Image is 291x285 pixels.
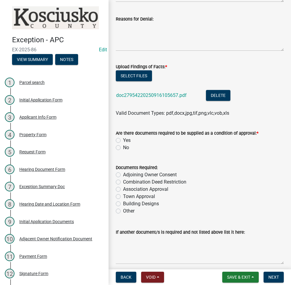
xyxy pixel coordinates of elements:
div: 8 [5,199,14,209]
div: 2 [5,95,14,105]
label: Reasons for Denial: [116,17,153,21]
button: Back [116,272,136,283]
label: Are there documents required to be supplied as a condition of approval: [116,131,258,136]
div: 12 [5,269,14,278]
span: EX-2025-86 [12,47,96,53]
wm-modal-confirm: Edit Application Number [99,47,107,53]
div: 9 [5,217,14,226]
img: Kosciusko County, Indiana [12,6,99,29]
label: Other [123,207,134,215]
button: View Summary [12,54,53,65]
div: 4 [5,130,14,139]
label: Documents Required: [116,166,158,170]
label: If another document/s is required and not listed above list it here: [116,230,245,235]
div: 1 [5,78,14,87]
div: Signature Form [19,271,48,276]
button: Delete [206,90,230,101]
div: Adjacent Owner Notification Document [19,237,92,241]
div: 11 [5,251,14,261]
div: Parcel search [19,80,45,85]
div: 5 [5,147,14,157]
button: Select files [116,70,152,81]
div: Property Form [19,133,46,137]
div: Hearing Date and Location Form [19,202,80,206]
div: Initial Application Documents [19,219,74,224]
wm-modal-confirm: Notes [55,57,78,62]
label: No [123,144,129,151]
a: Edit [99,47,107,53]
div: 7 [5,182,14,191]
label: Adjoining Owner Consent [123,171,177,178]
div: 10 [5,234,14,244]
label: Combination Deed Restriction [123,178,186,186]
button: Void [141,272,164,283]
label: Upload Findings of Facts: [116,65,167,69]
label: Town Approval [123,193,155,200]
div: Exception Summary Doc [19,184,65,189]
label: Building Designs [123,200,159,207]
span: Valid Document Types: pdf,docx,jpg,tif,png,vlc,vob,xls [116,110,229,116]
label: Yes [123,137,131,144]
span: Back [121,275,131,280]
button: Notes [55,54,78,65]
div: Request Form [19,150,46,154]
div: Payment Form [19,254,47,258]
label: Association Approval [123,186,168,193]
span: Void [146,275,156,280]
div: 6 [5,165,14,174]
div: Hearing Document Form [19,167,65,171]
button: Save & Exit [222,272,259,283]
wm-modal-confirm: Delete Document [206,93,230,99]
span: Save & Exit [227,275,250,280]
div: Initial Application Form [19,98,62,102]
div: Applicant Info Form [19,115,56,119]
wm-modal-confirm: Summary [12,57,53,62]
a: doc27954220250916105657.pdf [116,92,187,98]
h4: Exception - APC [12,36,104,44]
span: Next [268,275,279,280]
div: 3 [5,112,14,122]
button: Next [264,272,284,283]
